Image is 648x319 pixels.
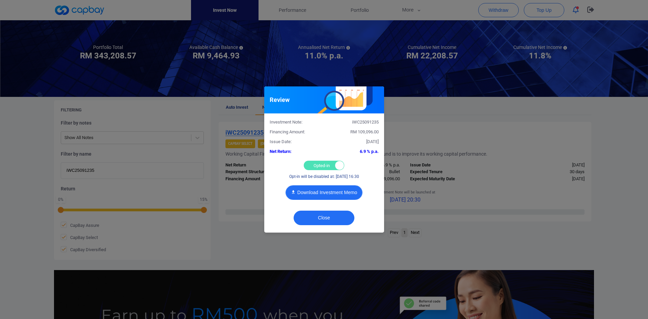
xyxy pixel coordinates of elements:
[270,96,290,104] h5: Review
[265,138,324,145] div: Issue Date:
[324,138,384,145] div: [DATE]
[294,211,354,225] button: Close
[286,185,362,200] button: Download Investment Memo
[265,119,324,126] div: Investment Note:
[324,119,384,126] div: iWC25091235
[289,174,359,180] p: Opt-in will be disabled at: [DATE] 16:30
[265,148,324,155] div: Net Return:
[324,148,384,155] div: 6.9 % p.a.
[265,129,324,136] div: Financing Amount:
[350,129,379,134] span: RM 109,096.00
